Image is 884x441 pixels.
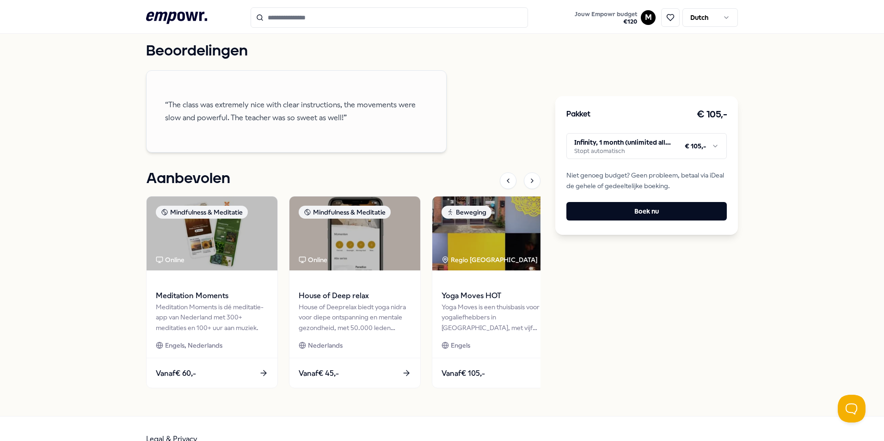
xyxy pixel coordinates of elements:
div: Meditation Moments is dé meditatie-app van Nederland met 300+ meditaties en 100+ uur aan muziek. [156,302,268,333]
span: Engels, Nederlands [165,340,222,350]
a: package imageMindfulness & MeditatieOnlineHouse of Deep relaxHouse of Deeprelax biedt yoga nidra ... [289,196,421,388]
img: package image [432,196,563,270]
span: Vanaf € 60,- [156,367,196,380]
a: package imageMindfulness & MeditatieOnlineMeditation MomentsMeditation Moments is dé meditatie-ap... [146,196,278,388]
span: Niet genoeg budget? Geen probleem, betaal via iDeal de gehele of gedeeltelijke boeking. [566,170,727,191]
div: Online [156,255,184,265]
input: Search for products, categories or subcategories [251,7,528,28]
div: Mindfulness & Meditatie [299,206,391,219]
span: € 120 [575,18,637,25]
span: Meditation Moments [156,290,268,302]
img: package image [147,196,277,270]
button: Jouw Empowr budget€120 [573,9,639,27]
a: Jouw Empowr budget€120 [571,8,641,27]
a: package imageBewegingRegio [GEOGRAPHIC_DATA] Yoga Moves HOTYoga Moves is een thuisbasis voor yoga... [432,196,564,388]
button: M [641,10,656,25]
div: Yoga Moves is een thuisbasis voor yogaliefhebbers in [GEOGRAPHIC_DATA], met vijf studio’s verspre... [442,302,554,333]
h1: Aanbevolen [146,167,230,190]
span: Engels [451,340,470,350]
span: House of Deep relax [299,290,411,302]
p: “The class was extremely nice with clear instructions, the movements were slow and powerful. The ... [165,98,428,124]
span: Vanaf € 105,- [442,367,485,380]
iframe: Help Scout Beacon - Open [838,395,866,423]
img: package image [289,196,420,270]
span: Yoga Moves HOT [442,290,554,302]
div: Regio [GEOGRAPHIC_DATA] [442,255,539,265]
div: Beweging [442,206,491,219]
h1: Beoordelingen [146,40,540,63]
div: House of Deeprelax biedt yoga nidra voor diepe ontspanning en mentale gezondheid, met 50.000 lede... [299,302,411,333]
span: Nederlands [308,340,343,350]
h3: Pakket [566,109,590,121]
span: Jouw Empowr budget [575,11,637,18]
span: Vanaf € 45,- [299,367,339,380]
h3: € 105,- [697,107,727,122]
button: Boek nu [566,202,727,220]
div: Online [299,255,327,265]
div: Mindfulness & Meditatie [156,206,248,219]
